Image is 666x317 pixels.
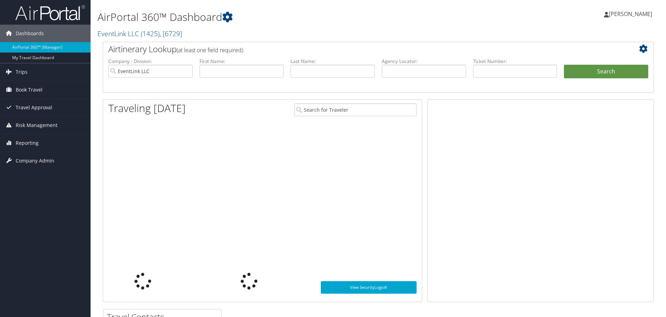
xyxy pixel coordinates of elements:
[291,58,375,65] label: Last Name:
[321,281,417,294] a: View SecurityLogic®
[141,29,160,38] span: ( 1425 )
[200,58,284,65] label: First Name:
[177,46,243,54] span: (at least one field required)
[160,29,182,38] span: , [ 6729 ]
[16,81,42,98] span: Book Travel
[564,65,648,79] button: Search
[16,99,52,116] span: Travel Approval
[16,63,28,81] span: Trips
[15,5,85,21] img: airportal-logo.png
[16,117,57,134] span: Risk Management
[604,3,659,24] a: [PERSON_NAME]
[16,134,39,152] span: Reporting
[16,25,44,42] span: Dashboards
[294,103,417,116] input: Search for Traveler
[108,43,602,55] h2: Airtinerary Lookup
[108,101,186,116] h1: Traveling [DATE]
[609,10,652,18] span: [PERSON_NAME]
[98,10,472,24] h1: AirPortal 360™ Dashboard
[473,58,557,65] label: Ticket Number:
[108,58,193,65] label: Company - Division:
[98,29,182,38] a: EventLink LLC
[382,58,466,65] label: Agency Locator:
[16,152,54,169] span: Company Admin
